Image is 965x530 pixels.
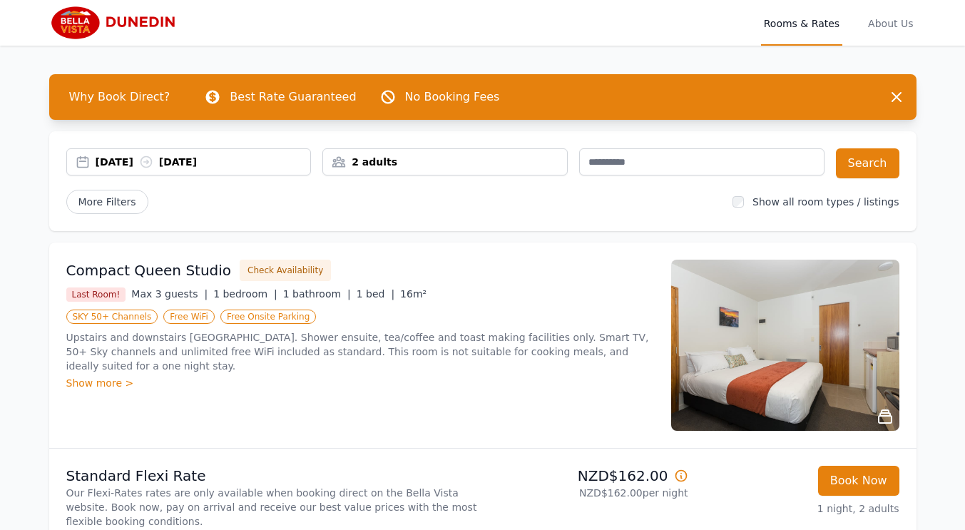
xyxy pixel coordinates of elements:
span: Free WiFi [163,310,215,324]
p: Best Rate Guaranteed [230,88,356,106]
span: 1 bedroom | [213,288,277,300]
p: 1 night, 2 adults [700,501,899,516]
span: 16m² [400,288,427,300]
div: [DATE] [DATE] [96,155,311,169]
p: Standard Flexi Rate [66,466,477,486]
span: More Filters [66,190,148,214]
div: Show more > [66,376,654,390]
span: Free Onsite Parking [220,310,316,324]
p: No Booking Fees [405,88,500,106]
span: 1 bathroom | [283,288,351,300]
div: 2 adults [323,155,567,169]
span: SKY 50+ Channels [66,310,158,324]
img: Bella Vista Dunedin [49,6,187,40]
button: Search [836,148,899,178]
p: Our Flexi-Rates rates are only available when booking direct on the Bella Vista website. Book now... [66,486,477,529]
button: Book Now [818,466,899,496]
p: NZD$162.00 per night [489,486,688,500]
span: Max 3 guests | [131,288,208,300]
span: Last Room! [66,287,126,302]
span: Why Book Direct? [58,83,182,111]
p: NZD$162.00 [489,466,688,486]
button: Check Availability [240,260,331,281]
p: Upstairs and downstairs [GEOGRAPHIC_DATA]. Shower ensuite, tea/coffee and toast making facilities... [66,330,654,373]
span: 1 bed | [357,288,394,300]
h3: Compact Queen Studio [66,260,232,280]
label: Show all room types / listings [752,196,899,208]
